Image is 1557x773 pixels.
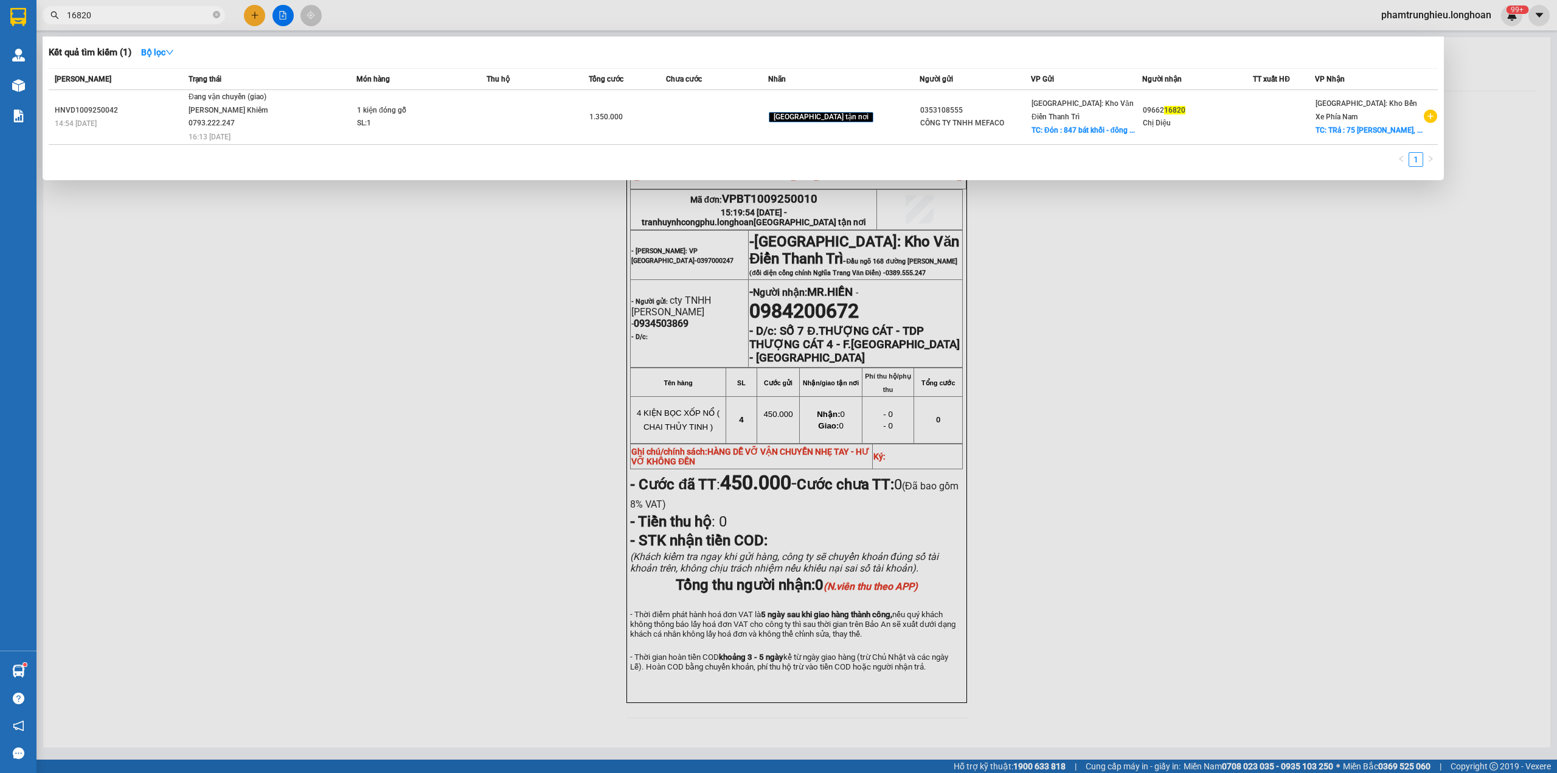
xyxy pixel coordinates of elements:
[768,75,786,83] span: Nhãn
[81,5,241,22] strong: PHIẾU DÁN LÊN HÀNG
[67,9,210,22] input: Tìm tên, số ĐT hoặc mã đơn
[10,8,26,26] img: logo-vxr
[1143,117,1253,130] div: Chị Diệu
[1394,152,1409,167] li: Previous Page
[189,133,231,141] span: 16:13 [DATE]
[189,75,221,83] span: Trạng thái
[1315,75,1345,83] span: VP Nhận
[1253,75,1290,83] span: TT xuất HĐ
[13,747,24,759] span: message
[5,74,187,90] span: Mã đơn: HNVD1309250019
[1142,75,1182,83] span: Người nhận
[77,24,245,37] span: Ngày in phiếu: 16:06 ngày
[1409,152,1423,167] li: 1
[1398,155,1405,163] span: left
[50,11,59,19] span: search
[55,104,185,117] div: HNVD1009250042
[106,41,223,63] span: CÔNG TY TNHH CHUYỂN PHÁT NHANH BẢO AN
[589,75,623,83] span: Tổng cước
[1424,110,1437,123] span: plus-circle
[23,663,27,666] sup: 1
[1394,152,1409,167] button: left
[1164,106,1185,114] span: 16820
[33,41,64,52] strong: CSKH:
[356,75,390,83] span: Món hàng
[12,49,25,61] img: warehouse-icon
[769,112,873,123] span: [GEOGRAPHIC_DATA] tận nơi
[1031,75,1054,83] span: VP Gửi
[1316,126,1423,135] span: TC: TRả : 75 [PERSON_NAME], ...
[666,75,702,83] span: Chưa cước
[1427,155,1434,163] span: right
[189,91,280,104] div: Đang vận chuyển (giao)
[1032,99,1134,121] span: [GEOGRAPHIC_DATA]: Kho Văn Điển Thanh Trì
[1423,152,1438,167] li: Next Page
[141,47,174,57] strong: Bộ lọc
[13,720,24,732] span: notification
[920,75,953,83] span: Người gửi
[12,79,25,92] img: warehouse-icon
[13,693,24,704] span: question-circle
[1143,104,1253,117] div: 09662
[357,104,448,117] div: 1 kiện đóng gỗ
[165,48,174,57] span: down
[487,75,510,83] span: Thu hộ
[12,110,25,122] img: solution-icon
[920,117,1030,130] div: CÔNG TY TNHH MEFACO
[1032,126,1135,135] span: TC: Đón : 847 bát khối - đông ...
[1423,152,1438,167] button: right
[1316,99,1417,121] span: [GEOGRAPHIC_DATA]: Kho Bến Xe Phía Nam
[213,10,220,21] span: close-circle
[589,113,623,121] span: 1.350.000
[1409,153,1423,166] a: 1
[213,11,220,18] span: close-circle
[920,104,1030,117] div: 0353108555
[5,41,92,63] span: [PHONE_NUMBER]
[55,119,97,128] span: 14:54 [DATE]
[131,43,184,62] button: Bộ lọcdown
[357,117,448,130] div: SL: 1
[12,665,25,677] img: warehouse-icon
[189,104,280,130] div: [PERSON_NAME] Khiêm 0793.222.247
[49,46,131,59] h3: Kết quả tìm kiếm ( 1 )
[55,75,111,83] span: [PERSON_NAME]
